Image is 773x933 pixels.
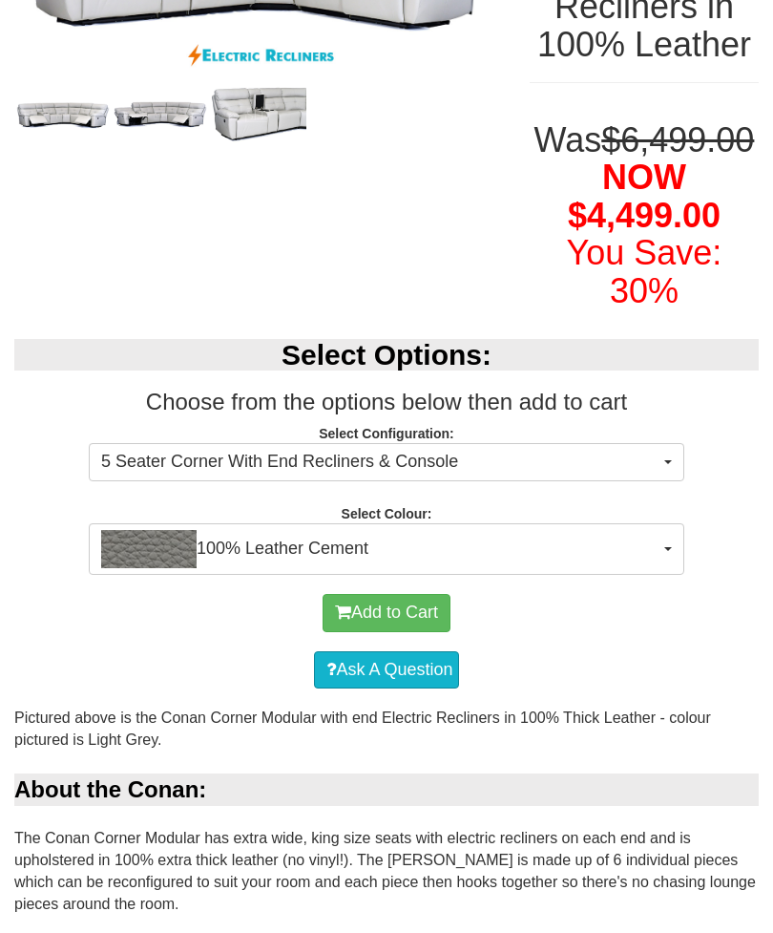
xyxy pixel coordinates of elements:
img: 100% Leather Cement [101,530,197,568]
button: Add to Cart [323,594,450,632]
h1: Was [530,121,759,310]
span: NOW $4,499.00 [568,158,721,235]
b: Select Options: [282,339,491,371]
button: 5 Seater Corner With End Recliners & Console [89,443,684,481]
h3: Choose from the options below then add to cart [14,390,759,414]
span: 100% Leather Cement [101,530,659,568]
span: 5 Seater Corner With End Recliners & Console [101,450,659,475]
del: $6,499.00 [601,120,754,159]
a: Ask A Question [314,651,458,689]
button: 100% Leather Cement100% Leather Cement [89,523,684,575]
strong: Select Configuration: [319,426,454,441]
font: You Save: 30% [567,233,722,310]
div: About the Conan: [14,774,759,806]
strong: Select Colour: [342,506,432,521]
